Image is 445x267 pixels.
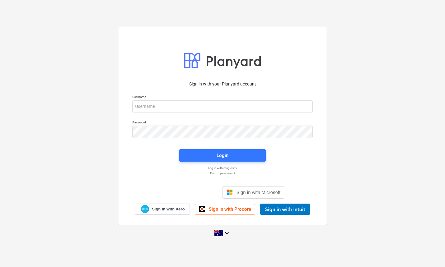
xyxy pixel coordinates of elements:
[132,120,313,126] p: Password
[223,229,231,237] i: keyboard_arrow_down
[209,206,251,212] span: Sign in with Procore
[135,204,190,214] a: Sign in with Xero
[414,237,445,267] iframe: Chat Widget
[132,95,313,100] p: Username
[217,151,228,159] div: Login
[179,149,266,162] button: Login
[129,166,316,170] a: Log in with magic link
[141,205,149,213] img: Xero logo
[132,81,313,87] p: Sign in with your Planyard account
[132,100,313,113] input: Username
[227,189,233,196] img: Microsoft logo
[236,190,281,195] span: Sign in with Microsoft
[129,171,316,175] a: Forgot password?
[152,206,185,212] span: Sign in with Xero
[158,186,221,199] iframe: Sign in with Google Button
[195,204,255,214] a: Sign in with Procore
